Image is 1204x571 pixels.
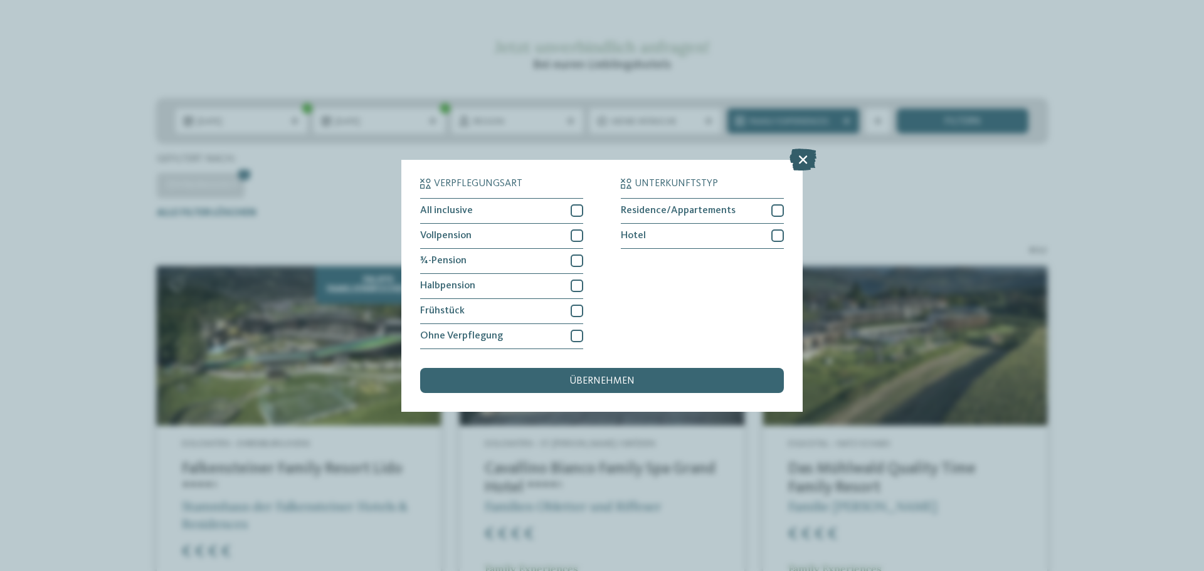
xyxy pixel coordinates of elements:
[420,306,465,316] span: Frühstück
[420,256,467,266] span: ¾-Pension
[420,206,473,216] span: All inclusive
[434,179,522,189] span: Verpflegungsart
[621,231,646,241] span: Hotel
[420,231,472,241] span: Vollpension
[635,179,718,189] span: Unterkunftstyp
[420,281,475,291] span: Halbpension
[420,331,503,341] span: Ohne Verpflegung
[569,376,635,386] span: übernehmen
[621,206,736,216] span: Residence/Appartements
